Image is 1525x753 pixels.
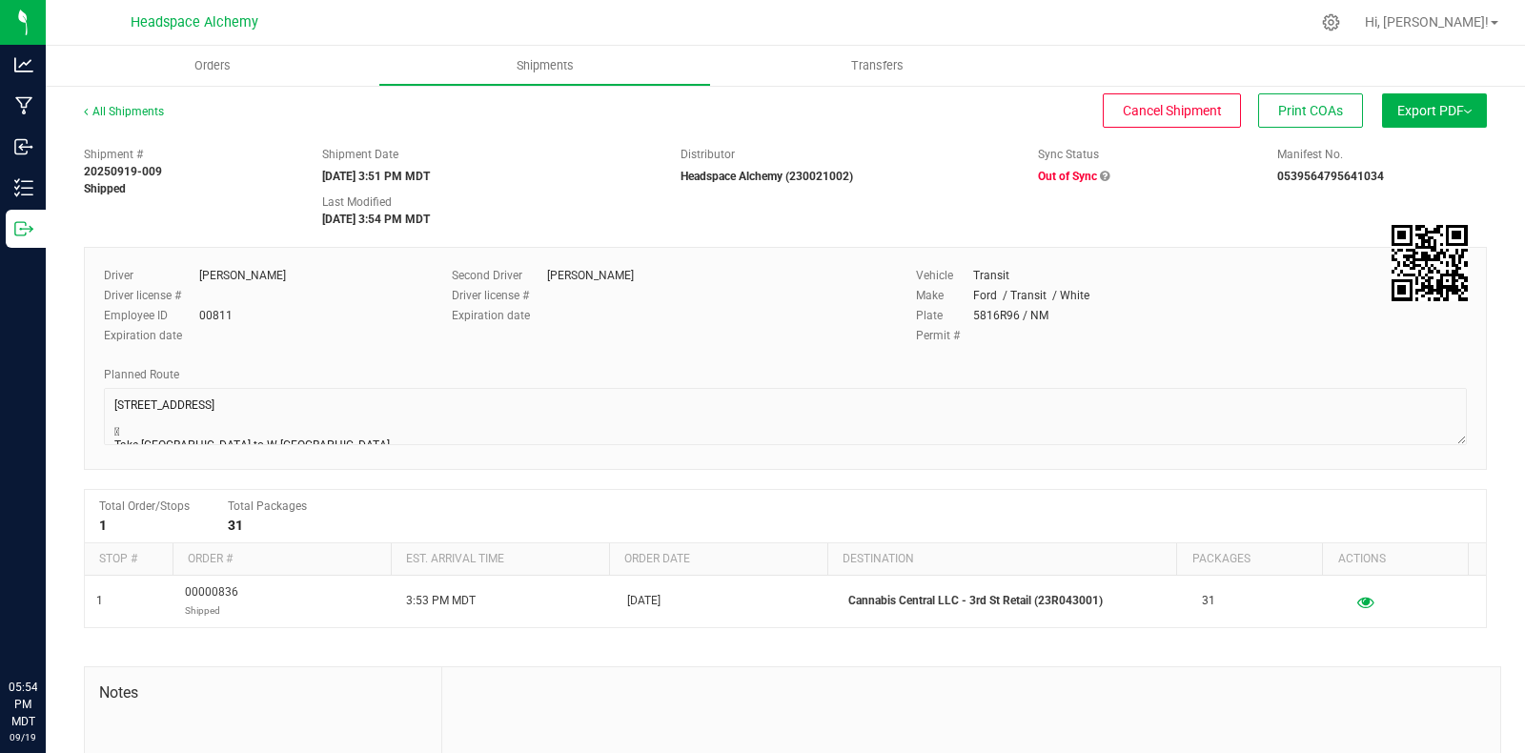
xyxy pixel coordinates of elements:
span: Headspace Alchemy [131,14,258,31]
label: Driver license # [452,287,547,304]
inline-svg: Manufacturing [14,96,33,115]
p: 09/19 [9,730,37,744]
strong: [DATE] 3:54 PM MDT [322,213,430,226]
label: Distributor [681,146,735,163]
label: Make [916,287,973,304]
div: [PERSON_NAME] [199,267,286,284]
span: Hi, [PERSON_NAME]! [1365,14,1489,30]
th: Stop # [85,543,173,576]
qrcode: 20250919-009 [1392,225,1468,301]
div: Ford / Transit / White [973,287,1089,304]
div: 5816R96 / NM [973,307,1048,324]
label: Driver [104,267,199,284]
label: Shipment Date [322,146,398,163]
label: Vehicle [916,267,973,284]
span: 00000836 [185,583,238,620]
inline-svg: Inbound [14,137,33,156]
label: Plate [916,307,973,324]
strong: [DATE] 3:51 PM MDT [322,170,430,183]
a: Transfers [711,46,1044,86]
strong: Shipped [84,182,126,195]
p: Shipped [185,601,238,620]
th: Est. arrival time [391,543,609,576]
label: Expiration date [452,307,547,324]
span: Total Order/Stops [99,499,190,513]
button: Cancel Shipment [1103,93,1241,128]
th: Actions [1322,543,1468,576]
span: Notes [99,682,427,704]
th: Destination [827,543,1177,576]
a: Shipments [378,46,711,86]
label: Second Driver [452,267,547,284]
label: Expiration date [104,327,199,344]
span: [DATE] [627,592,661,610]
th: Packages [1176,543,1322,576]
button: Print COAs [1258,93,1363,128]
th: Order # [173,543,391,576]
div: Manage settings [1319,13,1343,31]
strong: 31 [228,518,243,533]
span: Print COAs [1278,103,1343,118]
th: Order date [609,543,827,576]
span: 31 [1202,592,1215,610]
label: Last Modified [322,193,392,211]
span: Transfers [825,57,929,74]
div: Transit [973,267,1009,284]
div: 00811 [199,307,233,324]
strong: Headspace Alchemy (230021002) [681,170,853,183]
iframe: Resource center [19,600,76,658]
span: Orders [169,57,256,74]
strong: 0539564795641034 [1277,170,1384,183]
label: Permit # [916,327,973,344]
inline-svg: Analytics [14,55,33,74]
button: Export PDF [1382,93,1487,128]
inline-svg: Outbound [14,219,33,238]
span: Planned Route [104,368,179,381]
span: 1 [96,592,103,610]
strong: 20250919-009 [84,165,162,178]
strong: 1 [99,518,107,533]
a: Orders [46,46,378,86]
label: Manifest No. [1277,146,1343,163]
span: Total Packages [228,499,307,513]
label: Driver license # [104,287,199,304]
label: Employee ID [104,307,199,324]
span: Cancel Shipment [1123,103,1222,118]
span: Shipments [491,57,600,74]
label: Sync Status [1038,146,1099,163]
div: [PERSON_NAME] [547,267,634,284]
span: Export PDF [1397,103,1472,118]
span: 3:53 PM MDT [406,592,476,610]
a: All Shipments [84,105,164,118]
p: 05:54 PM MDT [9,679,37,730]
inline-svg: Inventory [14,178,33,197]
span: Out of Sync [1038,170,1097,183]
span: Shipment # [84,146,294,163]
p: Cannabis Central LLC - 3rd St Retail (23R043001) [848,592,1179,610]
img: Scan me! [1392,225,1468,301]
